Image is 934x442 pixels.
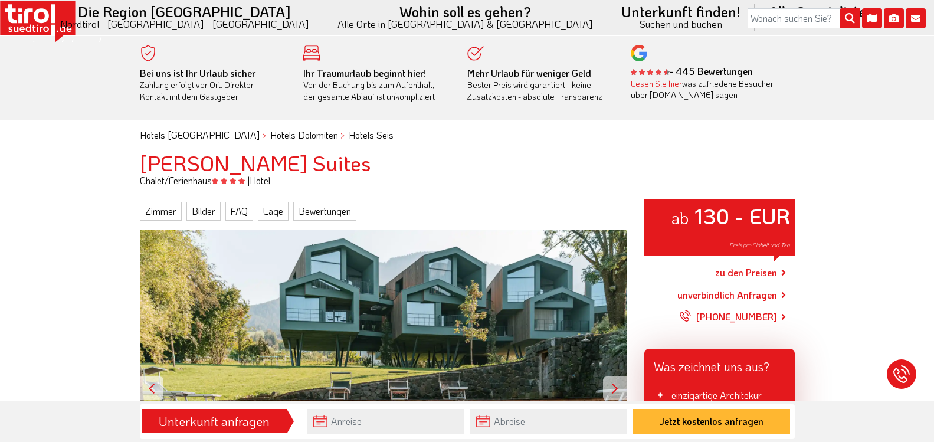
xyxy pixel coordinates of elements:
[729,241,790,249] span: Preis pro Einheit und Tag
[694,202,790,230] strong: 130 - EUR
[631,78,777,101] div: was zufriedene Besucher über [DOMAIN_NAME] sagen
[680,302,777,332] a: [PHONE_NUMBER]
[225,202,253,221] a: FAQ
[247,174,250,186] span: |
[654,389,785,402] li: einzigartige Architekur
[677,288,777,302] a: unverbindlich Anfragen
[748,8,860,28] input: Wonach suchen Sie?
[303,67,426,79] b: Ihr Traumurlaub beginnt hier!
[258,202,289,221] a: Lage
[140,67,286,103] div: Zahlung erfolgt vor Ort. Direkter Kontakt mit dem Gastgeber
[293,202,356,221] a: Bewertungen
[862,8,882,28] i: Karte öffnen
[303,67,450,103] div: Von der Buchung bis zum Aufenthalt, der gesamte Ablauf ist unkompliziert
[186,202,221,221] a: Bilder
[337,19,593,29] small: Alle Orte in [GEOGRAPHIC_DATA] & [GEOGRAPHIC_DATA]
[621,19,740,29] small: Suchen und buchen
[884,8,904,28] i: Fotogalerie
[349,129,394,141] a: Hotels Seis
[140,67,255,79] b: Bei uns ist Ihr Urlaub sicher
[140,129,260,141] a: Hotels [GEOGRAPHIC_DATA]
[131,174,804,187] div: Chalet/Ferienhaus Hotel
[307,409,464,434] input: Anreise
[467,67,591,79] b: Mehr Urlaub für weniger Geld
[467,67,614,103] div: Bester Preis wird garantiert - keine Zusatzkosten - absolute Transparenz
[140,151,795,175] h1: [PERSON_NAME] Suites
[140,202,182,221] a: Zimmer
[631,45,647,61] img: google
[145,411,283,431] div: Unterkunft anfragen
[644,349,795,379] div: Was zeichnet uns aus?
[270,129,338,141] a: Hotels Dolomiten
[671,207,689,228] small: ab
[715,258,777,287] a: zu den Preisen
[633,409,790,434] button: Jetzt kostenlos anfragen
[906,8,926,28] i: Kontakt
[631,65,753,77] b: - 445 Bewertungen
[470,409,627,434] input: Abreise
[631,78,682,89] a: Lesen Sie hier
[60,19,309,29] small: Nordtirol - [GEOGRAPHIC_DATA] - [GEOGRAPHIC_DATA]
